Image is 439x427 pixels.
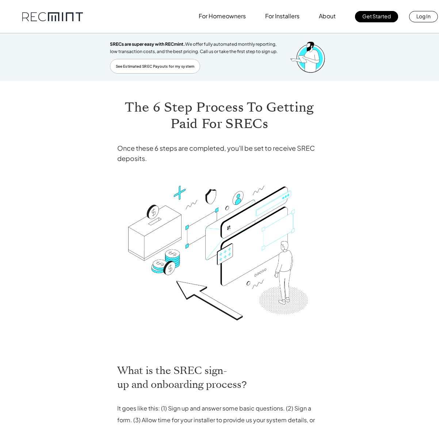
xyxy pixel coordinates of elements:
p: About [319,11,336,21]
h2: What is the SREC sign-up and onboarding process? [117,364,322,392]
a: Log In [409,11,438,22]
p: Get Started [362,11,391,21]
img: Signing up for SRECs [117,175,322,353]
p: We offer fully automated monthly reporting, low transaction costs, and the best pricing. Call us ... [110,41,282,55]
h1: The 6 Step Process To Getting Paid For SRECs [117,99,322,132]
a: Get Started [355,11,398,22]
p: See Estimated SREC Payouts for my system [116,63,194,70]
p: For Installers [265,11,299,21]
span: SRECs are super easy with RECmint. [110,41,185,47]
h4: Once these 6 steps are completed, you'll be set to receive SREC deposits. [117,143,322,164]
p: For Homeowners [199,11,246,21]
a: See Estimated SREC Payouts for my system [110,59,200,74]
p: Log In [416,11,431,21]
